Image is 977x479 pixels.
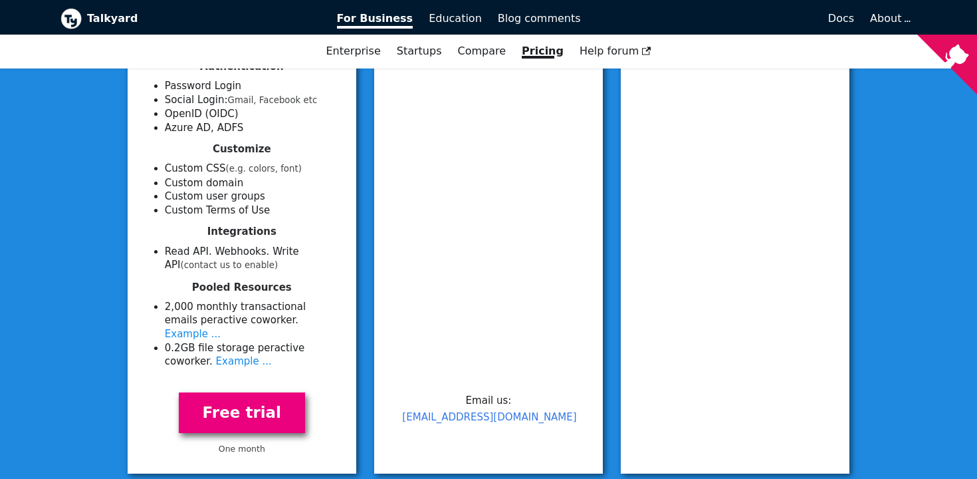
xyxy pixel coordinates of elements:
[514,40,572,63] a: Pricing
[165,341,340,369] li: 0.2 GB file storage per active coworker .
[457,45,506,57] a: Compare
[490,7,589,30] a: Blog comments
[179,393,305,433] a: Free trial
[144,143,340,156] h4: Customize
[165,204,340,218] li: Custom Terms of Use
[165,300,340,341] li: 2 ,000 monthly transactional emails per active coworker .
[219,444,265,454] small: One month
[828,12,854,25] span: Docs
[580,45,651,57] span: Help forum
[165,190,340,204] li: Custom user groups
[402,411,576,423] a: [EMAIL_ADDRESS][DOMAIN_NAME]
[421,7,490,30] a: Education
[589,7,863,30] a: Docs
[498,12,581,25] span: Blog comments
[165,176,340,190] li: Custom domain
[429,12,482,25] span: Education
[87,10,318,27] b: Talkyard
[60,8,318,29] a: Talkyard logoTalkyard
[337,12,413,29] span: For Business
[165,107,340,121] li: OpenID (OIDC)
[165,162,340,176] li: Custom CSS
[389,40,450,63] a: Startups
[60,8,82,29] img: Talkyard logo
[216,355,272,367] a: Example ...
[165,121,340,135] li: Azure AD, ADFS
[144,281,340,294] h4: Pooled Resources
[165,93,340,108] li: Social Login:
[329,7,421,30] a: For Business
[165,245,340,273] li: Read API. Webhooks. Write API
[870,12,909,25] a: About
[165,328,221,340] a: Example ...
[226,164,302,174] small: (e.g. colors, font)
[181,260,278,270] small: (contact us to enable)
[165,79,340,93] li: Password Login
[572,40,659,63] a: Help forum
[144,226,340,238] h4: Integrations
[318,40,388,63] a: Enterprise
[390,393,587,426] p: Email us:
[228,95,318,105] small: Gmail, Facebook etc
